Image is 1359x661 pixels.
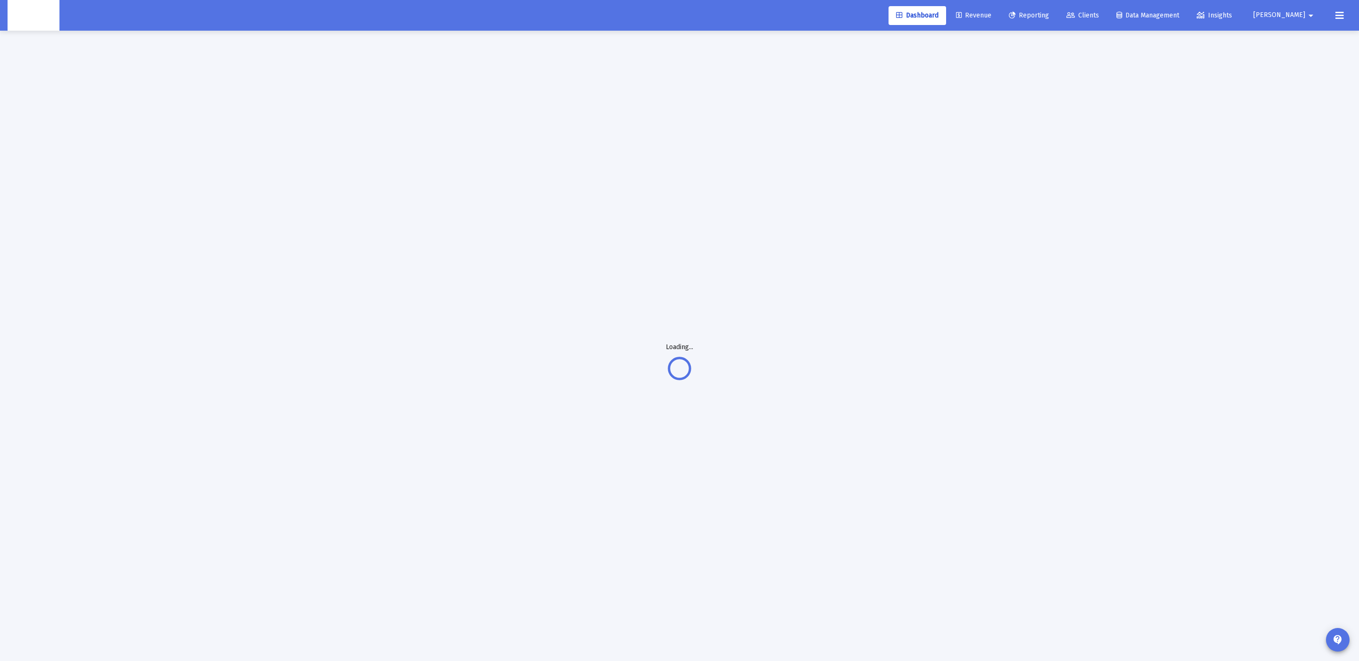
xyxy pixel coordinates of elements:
[1059,6,1107,25] a: Clients
[896,11,939,19] span: Dashboard
[1009,11,1049,19] span: Reporting
[1189,6,1240,25] a: Insights
[1109,6,1187,25] a: Data Management
[956,11,991,19] span: Revenue
[1305,6,1317,25] mat-icon: arrow_drop_down
[948,6,999,25] a: Revenue
[1066,11,1099,19] span: Clients
[1001,6,1057,25] a: Reporting
[1253,11,1305,19] span: [PERSON_NAME]
[1116,11,1179,19] span: Data Management
[1197,11,1232,19] span: Insights
[889,6,946,25] a: Dashboard
[1242,6,1328,25] button: [PERSON_NAME]
[1332,634,1343,645] mat-icon: contact_support
[15,6,52,25] img: Dashboard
